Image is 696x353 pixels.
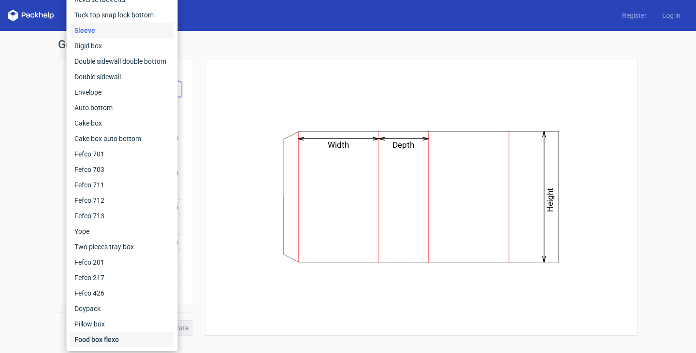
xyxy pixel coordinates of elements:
[71,38,174,54] div: Rigid box
[328,140,349,150] text: Width
[71,177,174,193] div: Fefco 711
[71,54,174,69] div: Double sidewall double bottom
[614,11,654,20] a: Register
[71,193,174,208] div: Fefco 712
[71,270,174,285] div: Fefco 217
[71,285,174,301] div: Fefco 426
[71,162,174,177] div: Fefco 703
[71,69,174,85] div: Double sidewall
[71,254,174,270] div: Fefco 201
[71,23,174,38] div: Sleeve
[546,188,555,212] text: Height
[71,146,174,162] div: Fefco 701
[71,131,174,146] div: Cake box auto bottom
[71,316,174,332] div: Pillow box
[71,239,174,254] div: Two pieces tray box
[71,100,174,115] div: Auto bottom
[71,115,174,131] div: Cake box
[71,7,174,23] div: Tuck top snap lock bottom
[71,301,174,316] div: Doypack
[393,140,415,150] text: Depth
[71,224,174,239] div: Yope
[71,85,174,100] div: Envelope
[71,332,174,347] div: Food box flexo
[654,11,688,20] a: Log in
[71,208,174,224] div: Fefco 713
[58,39,638,50] h1: Generate new dieline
